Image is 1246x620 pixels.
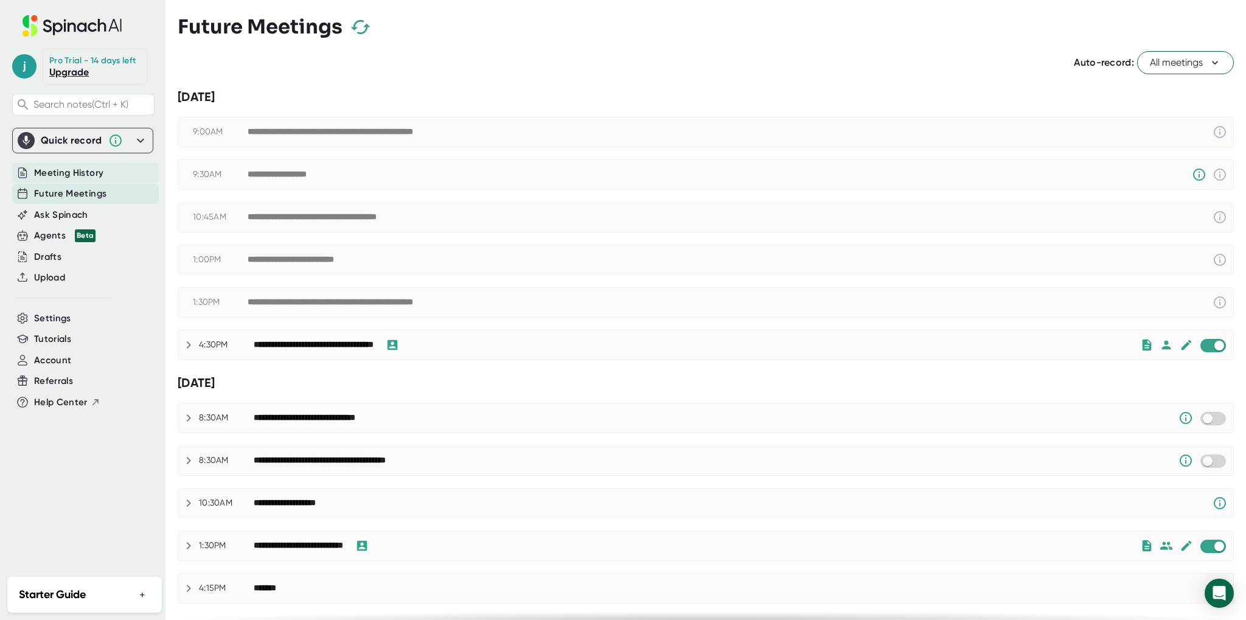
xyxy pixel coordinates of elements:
[1213,295,1227,310] svg: This event has already passed
[34,271,65,285] button: Upload
[193,212,248,223] div: 10:45AM
[1192,167,1206,182] svg: Someone has manually disabled Spinach from this meeting.
[178,89,1234,105] div: [DATE]
[19,587,86,603] h2: Starter Guide
[1137,51,1234,74] button: All meetings
[193,254,248,265] div: 1:00PM
[34,250,61,264] button: Drafts
[193,169,248,180] div: 9:30AM
[34,374,73,388] button: Referrals
[199,455,254,466] div: 8:30AM
[34,208,88,222] button: Ask Spinach
[199,340,254,350] div: 4:30PM
[1213,167,1227,182] svg: This event has already passed
[1205,579,1234,608] div: Open Intercom Messenger
[178,375,1234,391] div: [DATE]
[199,498,254,509] div: 10:30AM
[178,15,343,38] h3: Future Meetings
[49,66,89,78] a: Upgrade
[34,395,100,409] button: Help Center
[193,297,248,308] div: 1:30PM
[12,54,37,78] span: j
[1150,55,1221,70] span: All meetings
[41,134,102,147] div: Quick record
[34,166,103,180] button: Meeting History
[34,332,71,346] button: Tutorials
[1178,411,1193,425] svg: Someone has manually disabled Spinach from this meeting.
[34,354,71,367] button: Account
[1178,453,1193,468] svg: Someone has manually disabled Spinach from this meeting.
[75,229,96,242] div: Beta
[199,413,254,423] div: 8:30AM
[1213,496,1227,510] svg: Spinach requires a video conference link.
[134,586,150,604] button: +
[34,395,88,409] span: Help Center
[34,312,71,326] button: Settings
[34,229,96,243] button: Agents Beta
[199,583,254,594] div: 4:15PM
[34,229,96,243] div: Agents
[199,540,254,551] div: 1:30PM
[1213,210,1227,225] svg: This event has already passed
[33,99,128,110] span: Search notes (Ctrl + K)
[34,187,106,201] button: Future Meetings
[1074,57,1134,68] span: Auto-record:
[1213,253,1227,267] svg: This event has already passed
[193,127,248,138] div: 9:00AM
[49,55,136,66] div: Pro Trial - 14 days left
[18,128,148,153] div: Quick record
[1213,125,1227,139] svg: This event has already passed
